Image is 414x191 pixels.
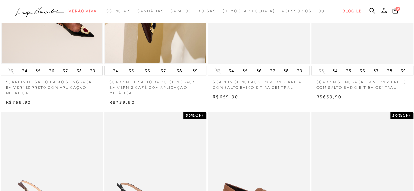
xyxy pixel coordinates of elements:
button: 34 [20,66,29,75]
button: 0 [390,7,400,16]
a: categoryNavScreenReaderText [137,5,164,17]
strong: 50% [392,113,403,118]
span: Acessórios [281,9,311,13]
a: categoryNavScreenReaderText [170,5,191,17]
a: SCARPIN DE SALTO BAIXO SLINGBACK EM VERNIZ CAFÉ COM APLICAÇÃO METÁLICA [104,75,206,96]
button: 38 [281,66,291,75]
button: 37 [159,66,168,75]
button: 38 [75,66,84,75]
span: R$659,90 [316,94,342,99]
button: 35 [344,66,353,75]
span: R$759,90 [109,100,135,105]
span: Outlet [318,9,336,13]
a: BLOG LB [343,5,362,17]
span: Essenciais [103,9,131,13]
button: 33 [6,68,15,74]
button: 36 [47,66,56,75]
button: 37 [61,66,70,75]
span: Sandálias [137,9,164,13]
button: 36 [254,66,263,75]
button: 37 [268,66,277,75]
span: OFF [403,113,411,118]
button: 36 [143,66,152,75]
span: [DEMOGRAPHIC_DATA] [222,9,275,13]
a: categoryNavScreenReaderText [103,5,131,17]
a: categoryNavScreenReaderText [281,5,311,17]
strong: 50% [185,113,195,118]
button: 39 [399,66,408,75]
span: BLOG LB [343,9,362,13]
a: categoryNavScreenReaderText [69,5,97,17]
span: R$659,90 [213,94,238,99]
button: 37 [371,66,381,75]
button: 34 [227,66,236,75]
span: OFF [195,113,204,118]
span: R$759,90 [6,100,31,105]
span: Sapatos [170,9,191,13]
button: 36 [358,66,367,75]
button: 34 [330,66,339,75]
span: Bolsas [198,9,216,13]
button: 35 [127,66,136,75]
a: SCARPIN SLINGBACK EM VERNIZ AREIA COM SALTO BAIXO E TIRA CENTRAL [208,75,310,90]
a: categoryNavScreenReaderText [318,5,336,17]
button: 39 [295,66,304,75]
a: noSubCategoriesText [222,5,275,17]
button: 33 [213,68,222,74]
button: 33 [317,68,326,74]
a: SCARPIN SLINGBACK EM VERNIZ PRETO COM SALTO BAIXO E TIRA CENTRAL [311,75,413,90]
span: Verão Viva [69,9,97,13]
button: 35 [33,66,43,75]
button: 39 [190,66,200,75]
span: 0 [395,7,400,11]
button: 34 [111,66,120,75]
a: categoryNavScreenReaderText [198,5,216,17]
button: 39 [88,66,97,75]
button: 38 [174,66,184,75]
a: SCARPIN DE SALTO BAIXO SLINGBACK EM VERNIZ PRETO COM APLICAÇÃO METÁLICA [1,75,103,96]
button: 35 [241,66,250,75]
button: 38 [385,66,394,75]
